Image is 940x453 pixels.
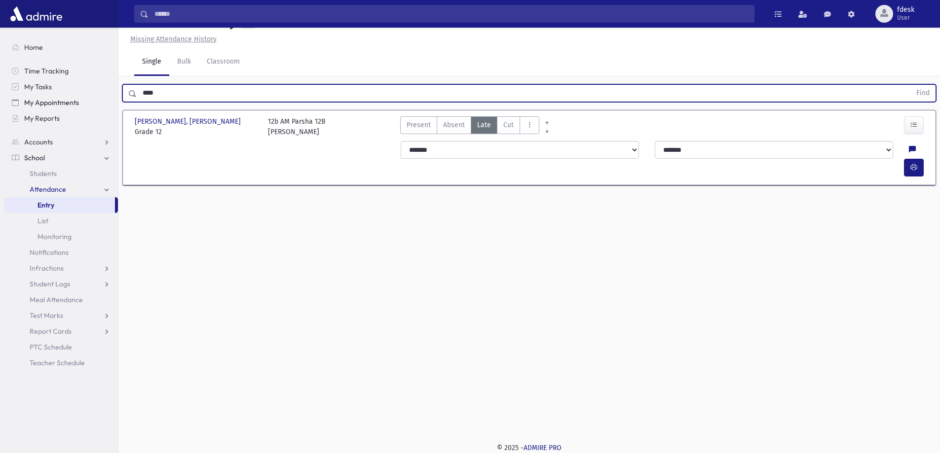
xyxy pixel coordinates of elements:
[4,150,118,166] a: School
[400,116,539,137] div: AttTypes
[24,82,52,91] span: My Tasks
[30,358,85,367] span: Teacher Schedule
[4,355,118,371] a: Teacher Schedule
[134,443,924,453] div: © 2025 -
[4,110,118,126] a: My Reports
[4,95,118,110] a: My Appointments
[24,114,60,123] span: My Reports
[30,248,69,257] span: Notifications
[4,276,118,292] a: Student Logs
[30,279,70,288] span: Student Logs
[38,216,48,225] span: List
[4,63,118,79] a: Time Tracking
[135,127,258,137] span: Grade 12
[135,116,243,127] span: [PERSON_NAME], [PERSON_NAME]
[24,98,79,107] span: My Appointments
[134,48,169,76] a: Single
[38,232,72,241] span: Monitoring
[407,120,431,130] span: Present
[268,116,326,137] div: 12b AM Parsha 12B [PERSON_NAME]
[4,39,118,55] a: Home
[30,343,72,351] span: PTC Schedule
[149,5,754,23] input: Search
[30,327,72,336] span: Report Cards
[503,120,514,130] span: Cut
[4,229,118,244] a: Monitoring
[169,48,199,76] a: Bulk
[4,181,118,197] a: Attendance
[126,35,217,43] a: Missing Attendance History
[30,185,66,194] span: Attendance
[910,85,936,102] button: Find
[4,244,118,260] a: Notifications
[24,67,69,75] span: Time Tracking
[897,6,914,14] span: fdesk
[24,43,43,52] span: Home
[443,120,465,130] span: Absent
[4,308,118,323] a: Test Marks
[4,197,115,213] a: Entry
[38,201,54,209] span: Entry
[199,48,248,76] a: Classroom
[897,14,914,22] span: User
[4,134,118,150] a: Accounts
[4,339,118,355] a: PTC Schedule
[4,323,118,339] a: Report Cards
[30,295,83,304] span: Meal Attendance
[24,153,45,162] span: School
[30,264,64,273] span: Infractions
[4,166,118,181] a: Students
[477,120,491,130] span: Late
[4,260,118,276] a: Infractions
[4,79,118,95] a: My Tasks
[4,292,118,308] a: Meal Attendance
[30,169,57,178] span: Students
[4,213,118,229] a: List
[24,138,53,146] span: Accounts
[8,4,65,24] img: AdmirePro
[30,311,63,320] span: Test Marks
[130,35,217,43] u: Missing Attendance History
